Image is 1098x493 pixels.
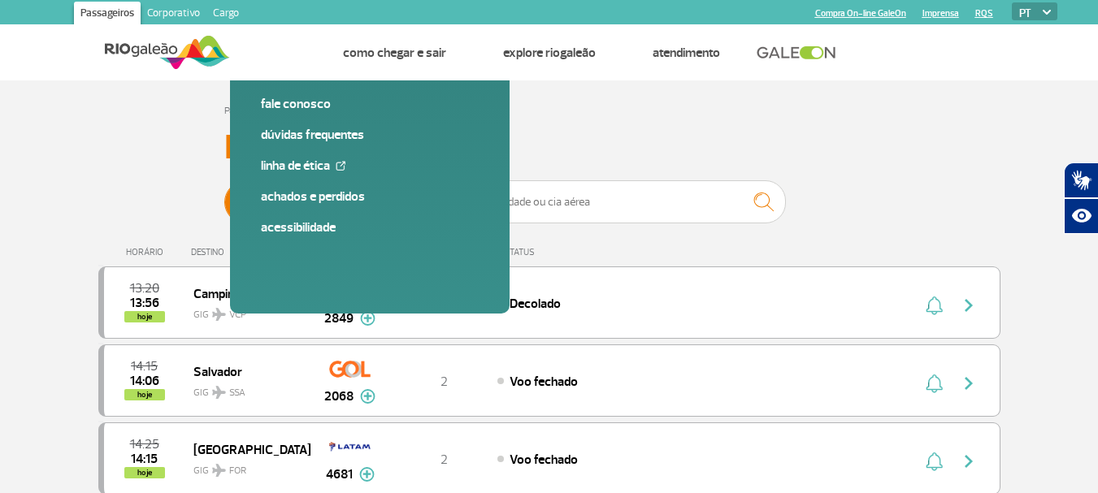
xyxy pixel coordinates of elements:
a: Voos [258,45,286,61]
span: Voo fechado [510,374,578,390]
div: Plugin de acessibilidade da Hand Talk. [1064,162,1098,234]
span: SSA [229,386,245,400]
span: VCP [229,308,246,322]
img: seta-direita-painel-voo.svg [959,296,979,315]
img: mais-info-painel-voo.svg [360,311,375,326]
a: RQS [975,8,993,19]
span: 2 [441,452,448,468]
span: 2068 [324,387,354,406]
a: Passageiros [74,2,141,28]
img: mais-info-painel-voo.svg [359,467,375,482]
span: hoje [124,311,165,322]
a: Imprensa [922,8,959,19]
img: destiny_airplane.svg [212,386,226,399]
img: destiny_airplane.svg [212,464,226,477]
button: Abrir recursos assistivos. [1064,198,1098,234]
a: Linha de Ética [261,157,479,175]
a: Explore RIOgaleão [503,45,596,61]
img: mais-info-painel-voo.svg [360,389,375,404]
span: GIG [193,299,297,322]
div: STATUS [497,247,629,257]
span: 2 [441,374,448,390]
a: Como chegar e sair [343,45,446,61]
a: Fale conosco [261,95,479,113]
span: [GEOGRAPHIC_DATA] [193,439,297,460]
img: seta-direita-painel-voo.svg [959,452,979,471]
span: 2025-08-26 13:20:00 [130,283,159,294]
img: External Link Icon [336,161,345,171]
img: sino-painel-voo.svg [926,374,943,393]
span: 4681 [326,465,353,484]
a: Achados e Perdidos [261,188,479,205]
img: sino-painel-voo.svg [926,296,943,315]
span: GIG [193,377,297,400]
img: sino-painel-voo.svg [926,452,943,471]
div: HORÁRIO [103,247,192,257]
span: 2025-08-26 14:15:00 [131,361,158,372]
span: Decolado [510,296,561,312]
span: GIG [193,455,297,478]
span: Voo fechado [510,452,578,468]
a: Cargo [206,2,245,28]
h3: Painel de Voos [224,128,874,168]
span: hoje [124,467,165,478]
a: Corporativo [141,2,206,28]
a: Dúvidas Frequentes [261,126,479,144]
a: Atendimento [653,45,720,61]
a: Acessibilidade [261,218,479,236]
span: 2025-08-26 14:15:00 [131,453,158,465]
span: 2849 [324,309,354,328]
input: Voo, cidade ou cia aérea [461,180,786,223]
span: FOR [229,464,246,478]
img: seta-direita-painel-voo.svg [959,374,979,393]
span: hoje [124,389,165,400]
button: Abrir tradutor de língua de sinais. [1064,162,1098,198]
span: 2025-08-26 13:56:00 [130,297,159,309]
a: Página Inicial [224,105,275,117]
a: Compra On-line GaleOn [815,8,906,19]
span: Salvador [193,361,297,382]
span: 2025-08-26 14:25:00 [130,439,159,450]
span: Campinas [193,283,297,304]
span: 2025-08-26 14:06:37 [130,375,159,387]
img: destiny_airplane.svg [212,308,226,321]
div: DESTINO [191,247,310,257]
